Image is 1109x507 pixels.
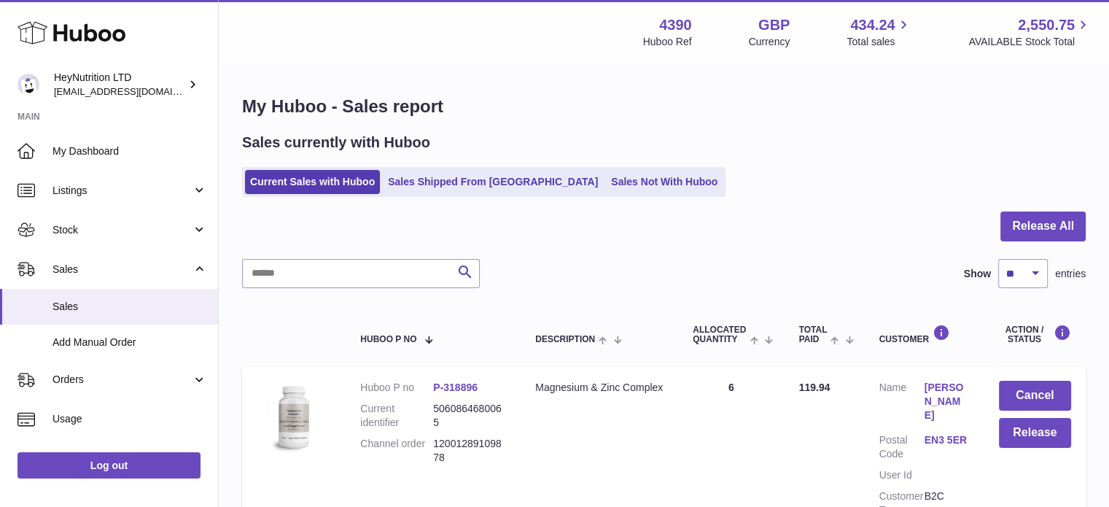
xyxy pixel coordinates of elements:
[17,74,39,96] img: info@heynutrition.com
[52,336,207,349] span: Add Manual Order
[433,382,478,393] a: P-318896
[968,35,1092,49] span: AVAILABLE Stock Total
[1055,267,1086,281] span: entries
[999,418,1071,448] button: Release
[758,15,790,35] strong: GBP
[17,452,201,479] a: Log out
[52,412,207,426] span: Usage
[659,15,692,35] strong: 4390
[850,15,895,35] span: 434.24
[360,437,433,465] dt: Channel order
[847,15,911,49] a: 434.24 Total sales
[52,373,192,387] span: Orders
[879,381,925,426] dt: Name
[433,402,506,430] dd: 5060864680065
[879,433,925,461] dt: Postal Code
[999,325,1071,344] div: Action / Status
[54,85,214,97] span: [EMAIL_ADDRESS][DOMAIN_NAME]
[242,95,1086,118] h1: My Huboo - Sales report
[968,15,1092,49] a: 2,550.75 AVAILABLE Stock Total
[535,381,664,395] div: Magnesium & Zinc Complex
[964,267,991,281] label: Show
[52,300,207,314] span: Sales
[52,144,207,158] span: My Dashboard
[798,325,827,344] span: Total paid
[798,382,830,393] span: 119.94
[54,71,185,98] div: HeyNutrition LTD
[535,335,595,344] span: Description
[749,35,790,49] div: Currency
[847,35,911,49] span: Total sales
[433,437,506,465] dd: 12001289109878
[52,223,192,237] span: Stock
[360,381,433,395] dt: Huboo P no
[879,325,970,344] div: Customer
[1018,15,1075,35] span: 2,550.75
[925,381,970,422] a: [PERSON_NAME]
[360,402,433,430] dt: Current identifier
[360,335,416,344] span: Huboo P no
[257,381,330,454] img: 43901725567059.jpg
[1000,212,1086,241] button: Release All
[879,468,925,482] dt: User Id
[693,325,747,344] span: ALLOCATED Quantity
[643,35,692,49] div: Huboo Ref
[606,170,723,194] a: Sales Not With Huboo
[383,170,603,194] a: Sales Shipped From [GEOGRAPHIC_DATA]
[999,381,1071,411] button: Cancel
[245,170,380,194] a: Current Sales with Huboo
[52,184,192,198] span: Listings
[925,433,970,447] a: EN3 5ER
[52,263,192,276] span: Sales
[242,133,430,152] h2: Sales currently with Huboo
